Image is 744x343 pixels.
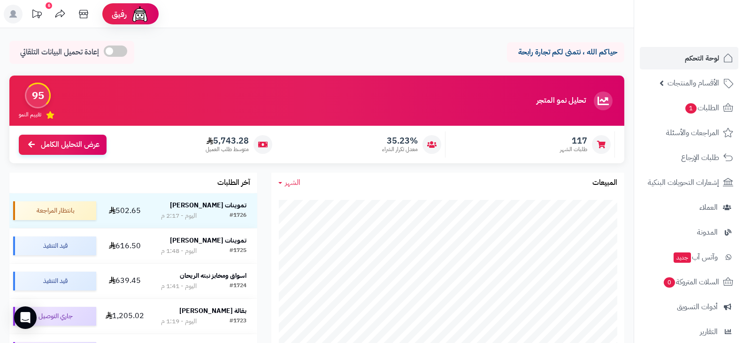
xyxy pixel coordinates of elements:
[170,236,246,245] strong: تموينات [PERSON_NAME]
[13,272,96,290] div: قيد التنفيذ
[41,139,100,150] span: عرض التحليل الكامل
[206,136,249,146] span: 5,743.28
[14,306,37,329] div: Open Intercom Messenger
[179,306,246,316] strong: بقالة [PERSON_NAME]
[666,126,719,139] span: المراجعات والأسئلة
[685,103,697,114] span: 1
[100,299,150,334] td: 1,205.02
[699,201,718,214] span: العملاء
[667,76,719,90] span: الأقسام والمنتجات
[278,177,300,188] a: الشهر
[514,47,617,58] p: حياكم الله ، نتمنى لكم تجارة رابحة
[681,151,719,164] span: طلبات الإرجاع
[677,300,718,313] span: أدوات التسويق
[640,196,738,219] a: العملاء
[664,277,675,288] span: 0
[25,5,48,26] a: تحديثات المنصة
[161,211,197,221] div: اليوم - 2:17 م
[560,136,587,146] span: 117
[700,325,718,338] span: التقارير
[685,52,719,65] span: لوحة التحكم
[285,177,300,188] span: الشهر
[230,317,246,326] div: #1723
[560,145,587,153] span: طلبات الشهر
[684,101,719,114] span: الطلبات
[161,317,197,326] div: اليوم - 1:19 م
[112,8,127,20] span: رفيق
[640,320,738,343] a: التقارير
[19,111,41,119] span: تقييم النمو
[592,179,617,187] h3: المبيعات
[673,251,718,264] span: وآتس آب
[206,145,249,153] span: متوسط طلب العميل
[13,236,96,255] div: قيد التنفيذ
[648,176,719,189] span: إشعارات التحويلات البنكية
[100,264,150,298] td: 639.45
[170,200,246,210] strong: تموينات [PERSON_NAME]
[382,145,418,153] span: معدل تكرار الشراء
[46,2,52,9] div: 6
[640,296,738,318] a: أدوات التسويق
[537,97,586,105] h3: تحليل نمو المتجر
[640,221,738,244] a: المدونة
[640,146,738,169] a: طلبات الإرجاع
[697,226,718,239] span: المدونة
[663,275,719,289] span: السلات المتروكة
[640,47,738,69] a: لوحة التحكم
[680,22,735,41] img: logo-2.png
[640,97,738,119] a: الطلبات1
[19,135,107,155] a: عرض التحليل الكامل
[100,229,150,263] td: 616.50
[640,122,738,144] a: المراجعات والأسئلة
[230,282,246,291] div: #1724
[640,246,738,268] a: وآتس آبجديد
[130,5,149,23] img: ai-face.png
[217,179,250,187] h3: آخر الطلبات
[161,246,197,256] div: اليوم - 1:48 م
[382,136,418,146] span: 35.23%
[674,252,691,263] span: جديد
[230,211,246,221] div: #1726
[161,282,197,291] div: اليوم - 1:41 م
[20,47,99,58] span: إعادة تحميل البيانات التلقائي
[230,246,246,256] div: #1725
[100,193,150,228] td: 502.65
[640,271,738,293] a: السلات المتروكة0
[13,307,96,326] div: جاري التوصيل
[640,171,738,194] a: إشعارات التحويلات البنكية
[180,271,246,281] strong: اسواق ومخابز نبته الريحان
[13,201,96,220] div: بانتظار المراجعة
